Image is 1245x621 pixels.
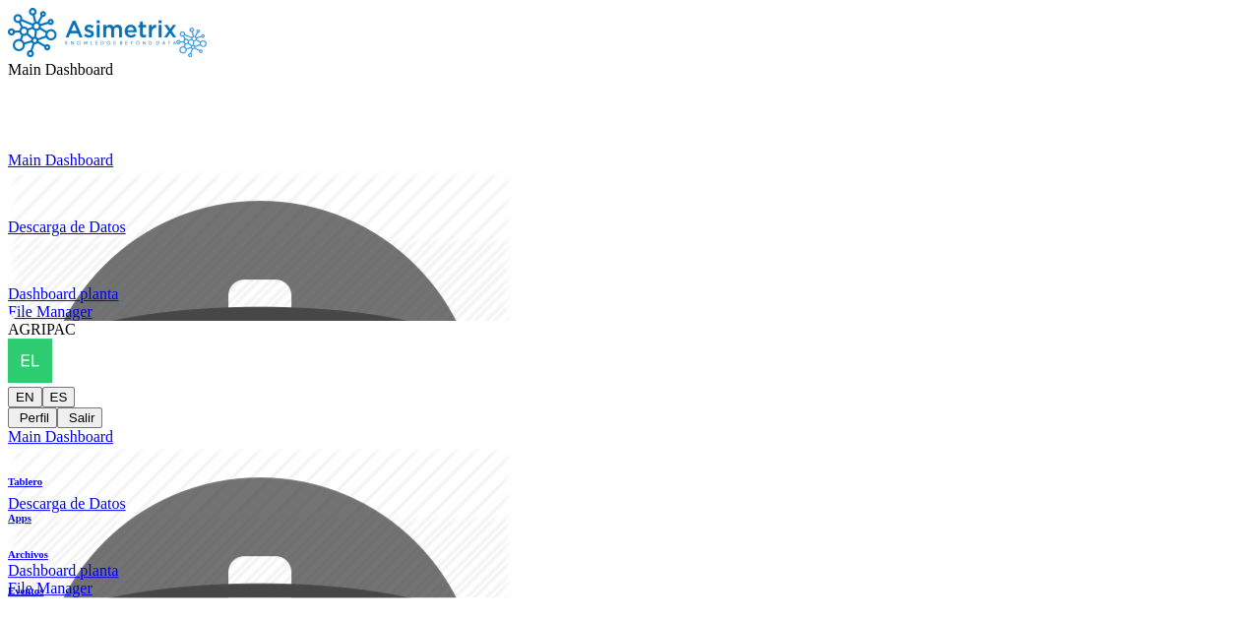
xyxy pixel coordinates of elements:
a: Main Dashboard [8,152,1237,169]
img: Asimetrix logo [176,28,207,57]
a: imgDashboard planta [8,236,1237,303]
div: Dashboard planta [8,285,1237,303]
button: EN [8,387,42,407]
a: imgDescarga de Datos [8,169,1237,236]
a: imgDescarga de Datos [8,446,1237,513]
a: Archivos [8,548,48,560]
button: Salir [57,407,102,428]
button: Perfil [8,407,57,428]
a: Eventos [8,585,48,596]
a: Tablero [8,475,48,487]
div: Dashboard planta [8,562,1237,580]
span: AGRIPAC [8,321,76,338]
div: Descarga de Datos [8,218,1237,236]
button: ES [42,387,76,407]
a: File Manager [8,303,1237,321]
div: Descarga de Datos [8,495,1237,513]
a: File Manager [8,580,1237,597]
img: elita_ciela29@hotmail.es profile pic [8,339,52,383]
span: Main Dashboard [8,61,113,78]
a: Main Dashboard [8,428,1237,446]
a: imgDashboard planta [8,513,1237,580]
img: Asimetrix logo [8,8,176,57]
a: Apps [8,512,48,524]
